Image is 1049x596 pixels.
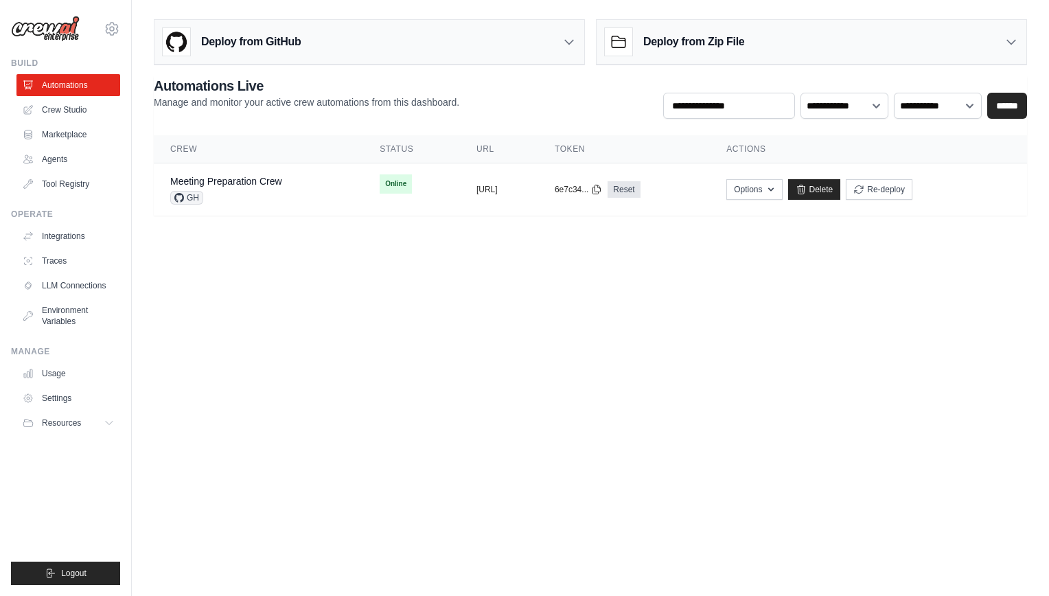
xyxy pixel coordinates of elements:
[380,174,412,194] span: Online
[11,16,80,42] img: Logo
[154,135,363,163] th: Crew
[16,124,120,146] a: Marketplace
[11,346,120,357] div: Manage
[42,417,81,428] span: Resources
[163,28,190,56] img: GitHub Logo
[363,135,460,163] th: Status
[16,387,120,409] a: Settings
[788,179,841,200] a: Delete
[11,562,120,585] button: Logout
[16,99,120,121] a: Crew Studio
[170,191,203,205] span: GH
[16,412,120,434] button: Resources
[846,179,912,200] button: Re-deploy
[608,181,640,198] a: Reset
[726,179,782,200] button: Options
[16,250,120,272] a: Traces
[154,76,459,95] h2: Automations Live
[538,135,710,163] th: Token
[16,363,120,385] a: Usage
[16,148,120,170] a: Agents
[16,299,120,332] a: Environment Variables
[16,74,120,96] a: Automations
[16,275,120,297] a: LLM Connections
[16,225,120,247] a: Integrations
[11,58,120,69] div: Build
[460,135,538,163] th: URL
[710,135,1027,163] th: Actions
[16,173,120,195] a: Tool Registry
[170,176,282,187] a: Meeting Preparation Crew
[154,95,459,109] p: Manage and monitor your active crew automations from this dashboard.
[61,568,87,579] span: Logout
[643,34,744,50] h3: Deploy from Zip File
[201,34,301,50] h3: Deploy from GitHub
[11,209,120,220] div: Operate
[555,184,602,195] button: 6e7c34...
